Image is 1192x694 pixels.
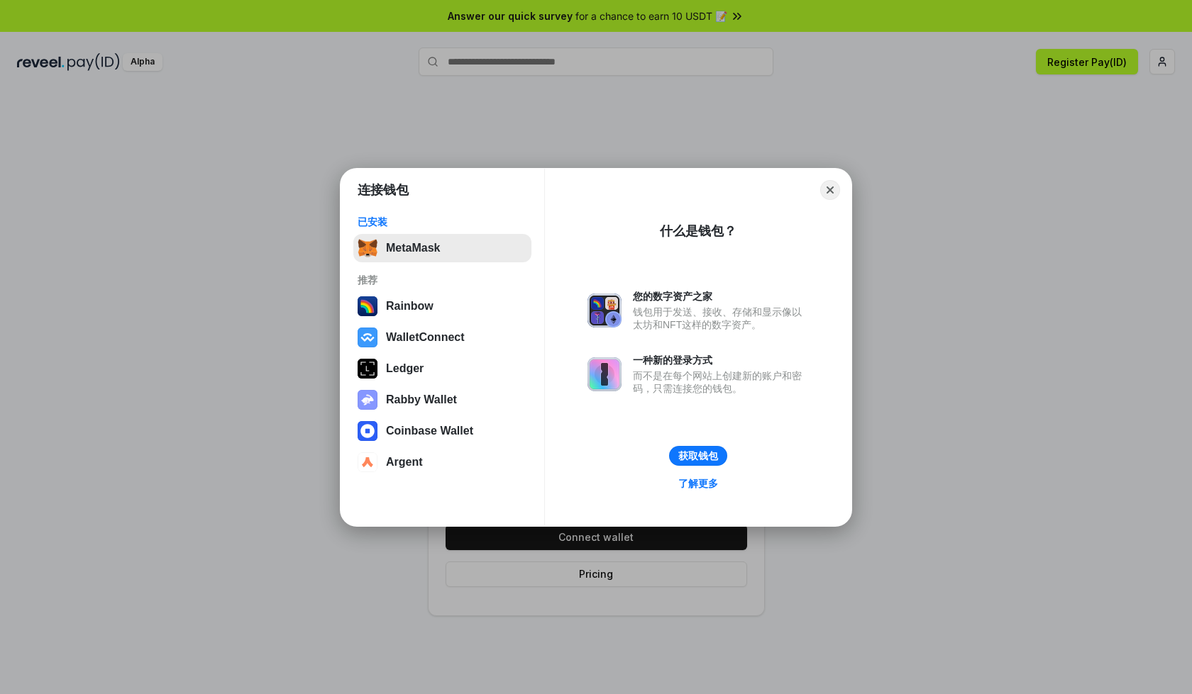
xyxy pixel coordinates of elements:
[358,328,377,347] img: svg+xml,%3Csvg%20width%3D%2228%22%20height%3D%2228%22%20viewBox%3D%220%200%2028%2028%22%20fill%3D...
[358,181,409,198] h1: 连接钱包
[353,292,531,320] button: Rainbow
[358,296,377,316] img: svg+xml,%3Csvg%20width%3D%22120%22%20height%3D%22120%22%20viewBox%3D%220%200%20120%20120%22%20fil...
[358,390,377,410] img: svg+xml,%3Csvg%20xmlns%3D%22http%3A%2F%2Fwww.w3.org%2F2000%2Fsvg%22%20fill%3D%22none%22%20viewBox...
[386,456,423,469] div: Argent
[386,242,440,254] div: MetaMask
[633,354,809,366] div: 一种新的登录方式
[386,362,424,375] div: Ledger
[660,223,736,240] div: 什么是钱包？
[353,417,531,445] button: Coinbase Wallet
[353,234,531,262] button: MetaMask
[386,300,434,313] div: Rainbow
[678,449,718,462] div: 获取钱包
[670,474,727,493] a: 了解更多
[358,421,377,441] img: svg+xml,%3Csvg%20width%3D%2228%22%20height%3D%2228%22%20viewBox%3D%220%200%2028%2028%22%20fill%3D...
[587,293,622,328] img: svg+xml,%3Csvg%20xmlns%3D%22http%3A%2F%2Fwww.w3.org%2F2000%2Fsvg%22%20fill%3D%22none%22%20viewBox...
[353,448,531,476] button: Argent
[820,180,840,200] button: Close
[353,354,531,383] button: Ledger
[358,238,377,258] img: svg+xml,%3Csvg%20fill%3D%22none%22%20height%3D%2233%22%20viewBox%3D%220%200%2035%2033%22%20width%...
[358,359,377,379] img: svg+xml,%3Csvg%20xmlns%3D%22http%3A%2F%2Fwww.w3.org%2F2000%2Fsvg%22%20width%3D%2228%22%20height%3...
[386,425,473,437] div: Coinbase Wallet
[633,369,809,395] div: 而不是在每个网站上创建新的账户和密码，只需连接您的钱包。
[358,274,527,286] div: 推荐
[386,331,465,344] div: WalletConnect
[587,357,622,391] img: svg+xml,%3Csvg%20xmlns%3D%22http%3A%2F%2Fwww.w3.org%2F2000%2Fsvg%22%20fill%3D%22none%22%20viewBox...
[669,446,727,466] button: 获取钱包
[386,393,457,406] div: Rabby Wallet
[633,306,809,331] div: 钱包用于发送、接收、存储和显示像以太坊和NFT这样的数字资产。
[633,290,809,303] div: 您的数字资产之家
[353,323,531,352] button: WalletConnect
[358,216,527,228] div: 已安装
[678,477,718,490] div: 了解更多
[358,452,377,472] img: svg+xml,%3Csvg%20width%3D%2228%22%20height%3D%2228%22%20viewBox%3D%220%200%2028%2028%22%20fill%3D...
[353,386,531,414] button: Rabby Wallet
